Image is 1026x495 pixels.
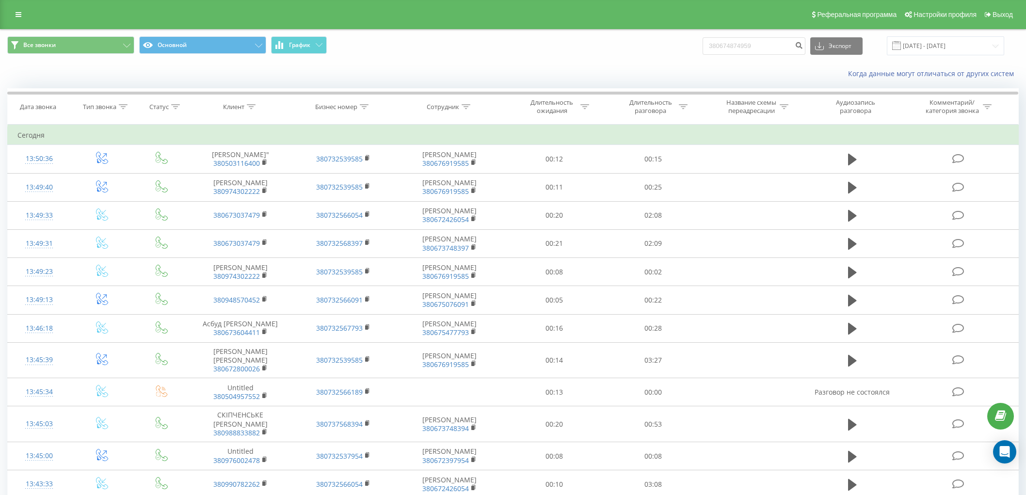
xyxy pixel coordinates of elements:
[422,215,469,224] a: 380672426054
[703,37,805,55] input: Поиск по номеру
[316,387,363,397] a: 380732566189
[289,42,310,48] span: График
[223,103,244,111] div: Клиент
[189,258,292,286] td: [PERSON_NAME]
[422,456,469,465] a: 380672397954
[17,262,61,281] div: 13:49:23
[422,187,469,196] a: 380676919585
[604,258,703,286] td: 00:02
[17,475,61,494] div: 13:43:33
[422,300,469,309] a: 380675076091
[824,98,887,115] div: Аудиозапись разговора
[17,415,61,433] div: 13:45:03
[20,103,56,111] div: Дата звонка
[526,98,578,115] div: Длительность ожидания
[604,442,703,470] td: 00:08
[23,41,56,49] span: Все звонки
[924,98,980,115] div: Комментарий/категория звонка
[604,378,703,406] td: 00:00
[8,126,1019,145] td: Сегодня
[17,290,61,309] div: 13:49:13
[316,355,363,365] a: 380732539585
[427,103,459,111] div: Сотрудник
[505,406,604,442] td: 00:20
[213,187,260,196] a: 380974302222
[604,342,703,378] td: 03:27
[17,383,61,401] div: 13:45:34
[604,229,703,257] td: 02:09
[316,295,363,304] a: 380732566091
[394,314,505,342] td: [PERSON_NAME]
[394,145,505,173] td: [PERSON_NAME]
[394,173,505,201] td: [PERSON_NAME]
[316,479,363,489] a: 380732566054
[394,406,505,442] td: [PERSON_NAME]
[149,103,169,111] div: Статус
[17,319,61,338] div: 13:46:18
[505,173,604,201] td: 00:11
[213,271,260,281] a: 380974302222
[604,201,703,229] td: 02:08
[505,229,604,257] td: 00:21
[189,314,292,342] td: Асбуд [PERSON_NAME]
[505,258,604,286] td: 00:08
[189,442,292,470] td: Untitled
[7,36,134,54] button: Все звонки
[422,271,469,281] a: 380676919585
[993,11,1013,18] span: Выход
[604,406,703,442] td: 00:53
[213,428,260,437] a: 380988833882
[189,173,292,201] td: [PERSON_NAME]
[422,424,469,433] a: 380673748394
[316,239,363,248] a: 380732568397
[422,484,469,493] a: 380672426054
[17,178,61,197] div: 13:49:40
[316,267,363,276] a: 380732539585
[725,98,777,115] div: Название схемы переадресации
[993,440,1016,463] div: Open Intercom Messenger
[17,149,61,168] div: 13:50:36
[316,419,363,429] a: 380737568394
[422,360,469,369] a: 380676919585
[189,342,292,378] td: [PERSON_NAME] [PERSON_NAME]
[604,286,703,314] td: 00:22
[394,342,505,378] td: [PERSON_NAME]
[189,378,292,406] td: Untitled
[213,239,260,248] a: 380673037479
[422,328,469,337] a: 380675477793
[213,392,260,401] a: 380504957552
[815,387,890,397] span: Разговор не состоялся
[505,442,604,470] td: 00:08
[505,342,604,378] td: 00:14
[189,145,292,173] td: [PERSON_NAME]"
[213,295,260,304] a: 380948570452
[505,201,604,229] td: 00:20
[316,323,363,333] a: 380732567793
[213,159,260,168] a: 380503116400
[213,210,260,220] a: 380673037479
[316,210,363,220] a: 380732566054
[505,378,604,406] td: 00:13
[604,314,703,342] td: 00:28
[604,145,703,173] td: 00:15
[316,154,363,163] a: 380732539585
[271,36,327,54] button: График
[394,442,505,470] td: [PERSON_NAME]
[505,145,604,173] td: 00:12
[189,406,292,442] td: СКІПЧЕНСЬКЕ [PERSON_NAME]
[213,479,260,489] a: 380990782262
[213,456,260,465] a: 380976002478
[422,243,469,253] a: 380673748397
[17,234,61,253] div: 13:49:31
[17,206,61,225] div: 13:49:33
[505,286,604,314] td: 00:05
[810,37,863,55] button: Экспорт
[17,447,61,465] div: 13:45:00
[604,173,703,201] td: 00:25
[394,258,505,286] td: [PERSON_NAME]
[83,103,116,111] div: Тип звонка
[848,69,1019,78] a: Когда данные могут отличаться от других систем
[914,11,977,18] span: Настройки профиля
[139,36,266,54] button: Основной
[817,11,897,18] span: Реферальная программа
